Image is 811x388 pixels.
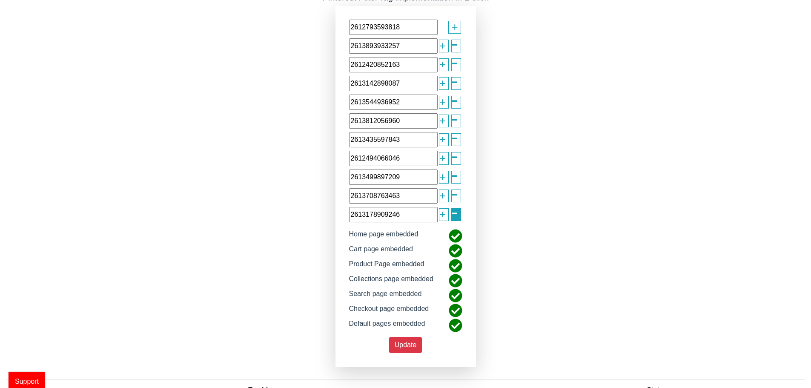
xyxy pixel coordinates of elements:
div: Product Page embedded [343,259,431,274]
span: - [451,103,458,134]
span: - [451,29,458,59]
input: paste your tag id here [349,207,438,222]
span: + [439,94,446,110]
input: paste your tag id here [349,95,438,110]
input: paste your tag id here [349,57,438,72]
div: Checkout page embedded [343,304,436,319]
span: + [439,57,446,73]
button: Update [389,337,422,353]
input: paste your tag id here [349,113,438,129]
span: + [439,38,446,54]
span: + [439,169,446,185]
span: Update [395,341,417,348]
span: - [451,47,458,78]
input: paste your tag id here [349,20,438,35]
div: Home page embedded [343,229,425,244]
span: + [439,132,446,148]
span: - [451,160,458,190]
span: - [451,122,458,152]
span: - [451,85,458,115]
span: + [439,113,446,129]
input: paste your tag id here [349,132,438,147]
span: + [452,19,458,35]
div: Collections page embedded [343,274,440,289]
span: + [439,207,446,223]
div: Cart page embedded [343,244,419,259]
span: - [451,66,458,96]
input: paste your tag id here [349,76,438,91]
input: paste your tag id here [349,170,438,185]
input: paste your tag id here [349,188,438,204]
input: paste your tag id here [349,151,438,166]
input: paste your tag id here [349,38,438,54]
span: + [439,150,446,167]
span: - [451,197,458,227]
span: + [439,75,446,92]
div: Default pages embedded [343,319,432,333]
span: - [451,141,458,171]
div: Search page embedded [343,289,428,304]
span: + [439,188,446,204]
span: - [451,178,458,209]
